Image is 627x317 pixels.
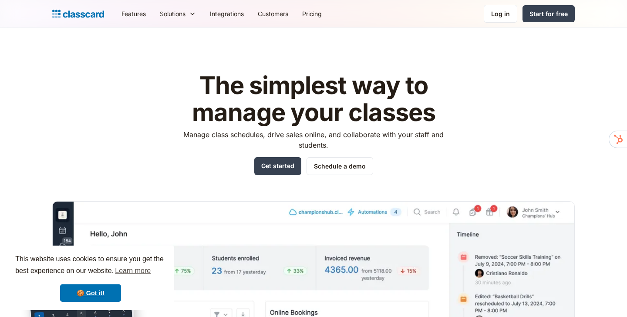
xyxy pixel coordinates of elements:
div: Start for free [529,9,568,18]
h1: The simplest way to manage your classes [175,72,452,126]
p: Manage class schedules, drive sales online, and collaborate with your staff and students. [175,129,452,150]
a: Customers [251,4,295,24]
span: This website uses cookies to ensure you get the best experience on our website. [15,254,166,277]
a: dismiss cookie message [60,284,121,302]
a: learn more about cookies [114,264,152,277]
a: Integrations [203,4,251,24]
a: Schedule a demo [307,157,373,175]
a: Log in [484,5,517,23]
div: Solutions [153,4,203,24]
a: Get started [254,157,301,175]
div: Solutions [160,9,185,18]
a: Start for free [522,5,575,22]
a: home [52,8,104,20]
a: Features [115,4,153,24]
div: cookieconsent [7,246,174,310]
div: Log in [491,9,510,18]
a: Pricing [295,4,329,24]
